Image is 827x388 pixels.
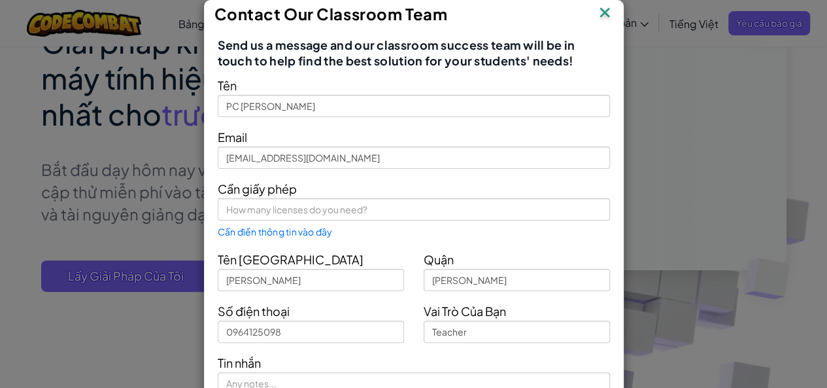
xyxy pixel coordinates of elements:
input: Teacher, Principal, etc. [424,321,610,343]
span: Cần giấy phép [218,181,297,196]
span: Email [218,130,247,145]
span: Tên [GEOGRAPHIC_DATA] [218,252,363,267]
span: Tên [218,78,237,93]
span: Tin nhắn [218,355,261,370]
span: Quận [424,252,454,267]
span: Send us a message and our classroom success team will be in touch to help find the best solution ... [218,37,610,69]
input: How many licenses do you need? [218,198,610,220]
span: Cần điền thông tin vào đây [218,226,333,237]
img: IconClose.svg [596,4,613,24]
span: Vai Trò Của Bạn [424,304,506,319]
span: Contact Our Classroom Team [214,4,448,24]
span: Số điện thoại [218,304,290,319]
